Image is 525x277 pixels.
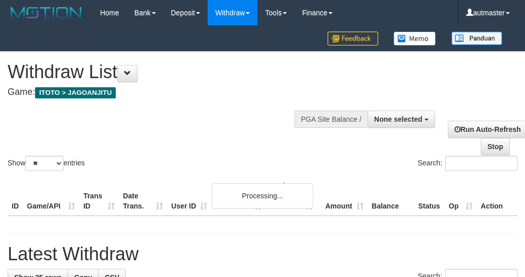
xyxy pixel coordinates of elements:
th: Bank Acc. Number [266,177,316,216]
img: Feedback.jpg [327,31,378,46]
th: ID [8,177,23,216]
th: User ID [167,177,211,216]
label: Search: [418,156,517,171]
select: Showentries [25,156,63,171]
div: Processing... [212,183,313,209]
th: Status [414,177,445,216]
input: Search: [445,156,517,171]
th: Date Trans. [119,177,167,216]
button: None selected [368,111,435,128]
th: Trans ID [79,177,119,216]
h1: Withdraw List [8,62,340,82]
th: Action [477,177,517,216]
span: ITOTO > JAGOANJITU [35,87,116,98]
img: MOTION_logo.png [8,5,85,20]
th: Balance [368,177,414,216]
th: Game/API [23,177,79,216]
h1: Latest Withdraw [8,244,517,264]
th: Bank Acc. Name [211,177,266,216]
img: panduan.png [451,31,502,45]
th: Op [445,177,477,216]
span: None selected [374,115,422,123]
th: Amount [317,177,368,216]
img: Button%20Memo.svg [393,31,436,46]
h4: Game: [8,87,340,97]
label: Show entries [8,156,85,171]
div: PGA Site Balance / [294,111,368,128]
a: Stop [481,138,510,155]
